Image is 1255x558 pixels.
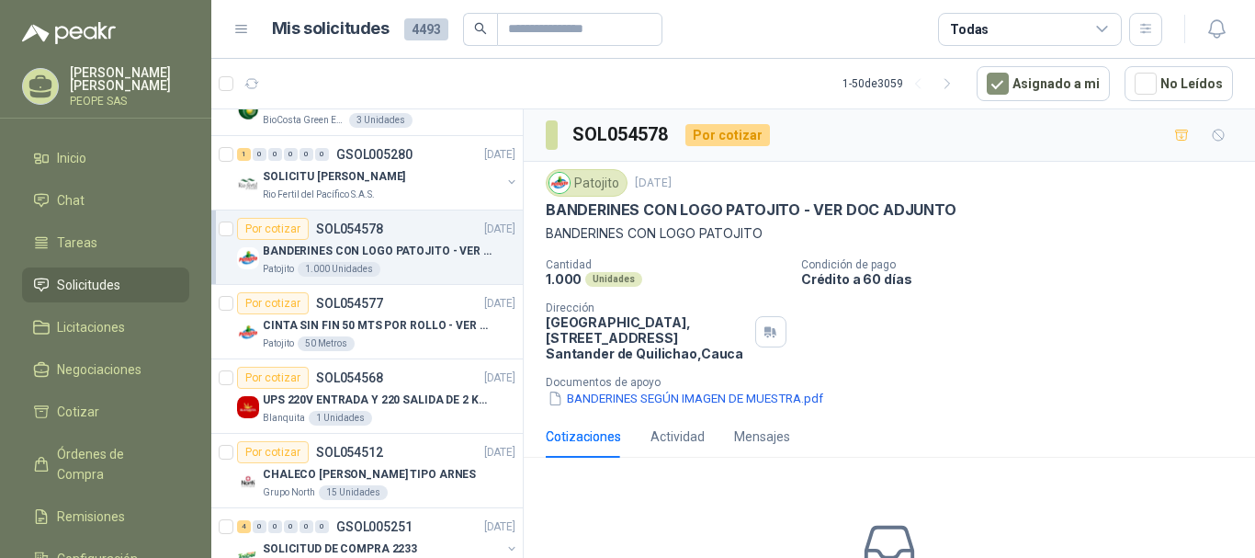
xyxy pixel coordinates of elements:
[950,19,989,40] div: Todas
[484,146,515,164] p: [DATE]
[546,314,748,361] p: [GEOGRAPHIC_DATA], [STREET_ADDRESS] Santander de Quilichao , Cauca
[300,148,313,161] div: 0
[546,258,786,271] p: Cantidad
[549,173,570,193] img: Company Logo
[572,120,671,149] h3: SOL054578
[284,520,298,533] div: 0
[211,285,523,359] a: Por cotizarSOL054577[DATE] Company LogoCINTA SIN FIN 50 MTS POR ROLLO - VER DOC ADJUNTOPatojito50...
[211,211,523,285] a: Por cotizarSOL054578[DATE] Company LogoBANDERINES CON LOGO PATOJITO - VER DOC ADJUNTOPatojito1.00...
[546,376,1248,389] p: Documentos de apoyo
[263,243,492,260] p: BANDERINES CON LOGO PATOJITO - VER DOC ADJUNTO
[237,247,259,269] img: Company Logo
[70,96,189,107] p: PEOPE SAS
[298,262,380,277] div: 1.000 Unidades
[263,411,305,426] p: Blanquita
[349,113,413,128] div: 3 Unidades
[237,396,259,418] img: Company Logo
[263,188,375,202] p: Rio Fertil del Pacífico S.A.S.
[263,392,492,409] p: UPS 220V ENTRADA Y 220 SALIDA DE 2 KVA
[57,317,125,337] span: Licitaciones
[211,359,523,434] a: Por cotizarSOL054568[DATE] Company LogoUPS 220V ENTRADA Y 220 SALIDA DE 2 KVABlanquita1 Unidades
[57,359,141,380] span: Negociaciones
[22,183,189,218] a: Chat
[237,322,259,344] img: Company Logo
[300,520,313,533] div: 0
[801,258,1248,271] p: Condición de pago
[546,271,582,287] p: 1.000
[237,218,309,240] div: Por cotizar
[316,297,383,310] p: SOL054577
[268,520,282,533] div: 0
[546,427,621,447] div: Cotizaciones
[57,233,97,253] span: Tareas
[404,18,448,40] span: 4493
[650,427,705,447] div: Actividad
[685,124,770,146] div: Por cotizar
[734,427,790,447] div: Mensajes
[546,223,1233,244] p: BANDERINES CON LOGO PATOJITO
[484,221,515,238] p: [DATE]
[263,262,294,277] p: Patojito
[474,22,487,35] span: search
[263,113,345,128] p: BioCosta Green Energy S.A.S
[319,485,388,500] div: 15 Unidades
[1125,66,1233,101] button: No Leídos
[315,148,329,161] div: 0
[315,520,329,533] div: 0
[316,446,383,459] p: SOL054512
[585,272,642,287] div: Unidades
[977,66,1110,101] button: Asignado a mi
[842,69,962,98] div: 1 - 50 de 3059
[237,367,309,389] div: Por cotizar
[237,98,259,120] img: Company Logo
[298,336,355,351] div: 50 Metros
[316,371,383,384] p: SOL054568
[22,141,189,176] a: Inicio
[284,148,298,161] div: 0
[263,485,315,500] p: Grupo North
[237,173,259,195] img: Company Logo
[546,169,627,197] div: Patojito
[263,466,476,484] p: CHALECO [PERSON_NAME] TIPO ARNES
[546,389,825,408] button: BANDERINES SEGÚN IMAGEN DE MUESTRA.pdf
[70,66,189,92] p: [PERSON_NAME] [PERSON_NAME]
[57,190,85,211] span: Chat
[22,268,189,302] a: Solicitudes
[22,225,189,260] a: Tareas
[237,148,251,161] div: 1
[22,22,116,44] img: Logo peakr
[635,175,672,192] p: [DATE]
[263,541,417,558] p: SOLICITUD DE COMPRA 2233
[546,200,956,220] p: BANDERINES CON LOGO PATOJITO - VER DOC ADJUNTO
[22,352,189,387] a: Negociaciones
[263,317,492,335] p: CINTA SIN FIN 50 MTS POR ROLLO - VER DOC ADJUNTO
[268,148,282,161] div: 0
[22,499,189,534] a: Remisiones
[484,444,515,461] p: [DATE]
[57,507,125,527] span: Remisiones
[801,271,1248,287] p: Crédito a 60 días
[253,520,266,533] div: 0
[263,168,405,186] p: SOLICITU [PERSON_NAME]
[57,402,99,422] span: Cotizar
[484,518,515,536] p: [DATE]
[484,370,515,387] p: [DATE]
[546,302,748,314] p: Dirección
[22,437,189,492] a: Órdenes de Compra
[309,411,372,426] div: 1 Unidades
[253,148,266,161] div: 0
[272,16,390,42] h1: Mis solicitudes
[263,336,294,351] p: Patojito
[336,148,413,161] p: GSOL005280
[57,275,120,295] span: Solicitudes
[316,222,383,235] p: SOL054578
[237,520,251,533] div: 4
[237,441,309,463] div: Por cotizar
[22,394,189,429] a: Cotizar
[237,143,519,202] a: 1 0 0 0 0 0 GSOL005280[DATE] Company LogoSOLICITU [PERSON_NAME]Rio Fertil del Pacífico S.A.S.
[237,292,309,314] div: Por cotizar
[57,444,172,484] span: Órdenes de Compra
[57,148,86,168] span: Inicio
[211,434,523,508] a: Por cotizarSOL054512[DATE] Company LogoCHALECO [PERSON_NAME] TIPO ARNESGrupo North15 Unidades
[336,520,413,533] p: GSOL005251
